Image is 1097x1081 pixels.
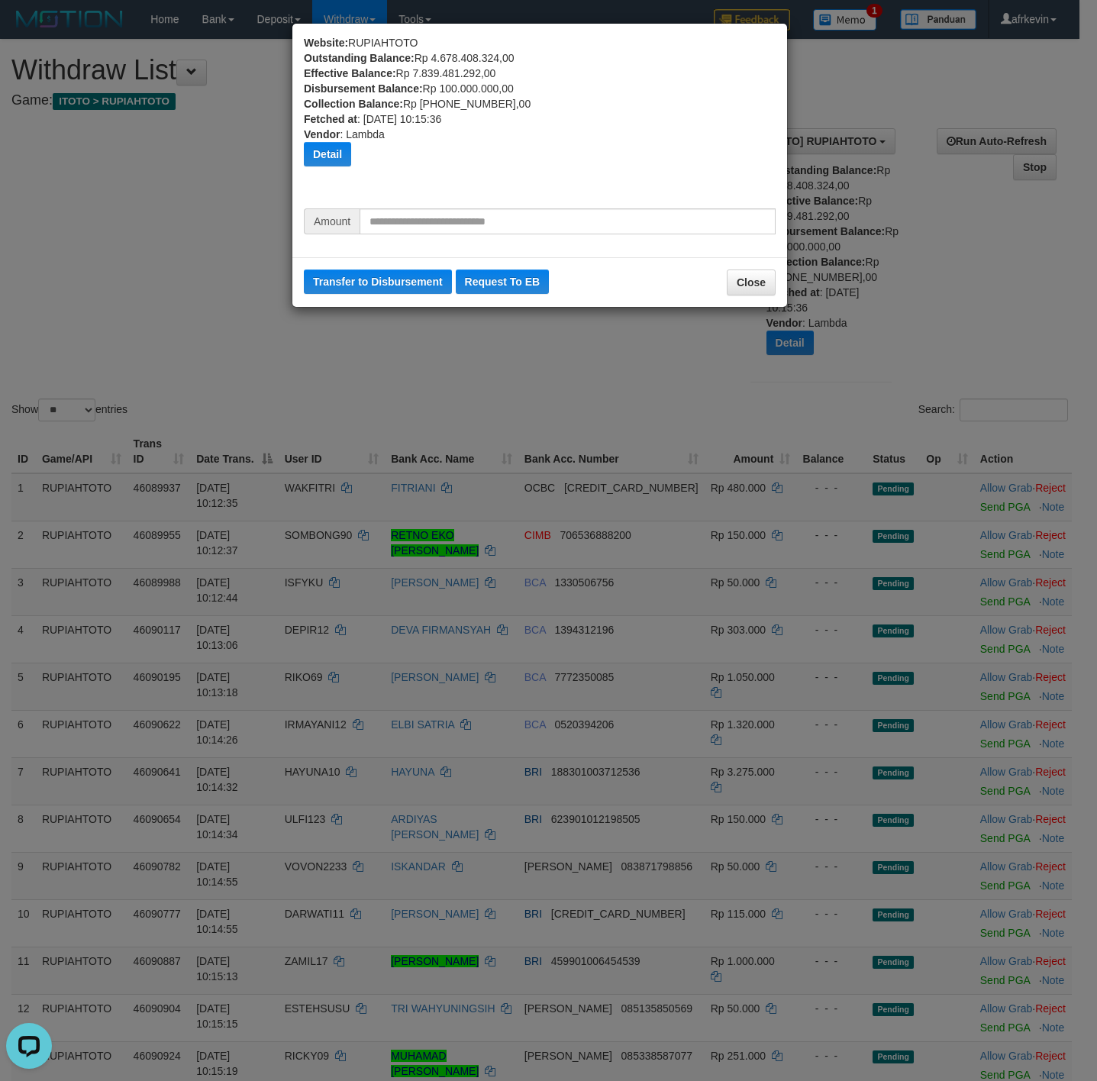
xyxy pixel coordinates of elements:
b: Collection Balance: [304,98,403,110]
b: Vendor [304,128,340,140]
b: Effective Balance: [304,67,396,79]
b: Website: [304,37,348,49]
b: Outstanding Balance: [304,52,415,64]
button: Transfer to Disbursement [304,269,452,294]
button: Request To EB [456,269,550,294]
b: Fetched at [304,113,357,125]
button: Open LiveChat chat widget [6,6,52,52]
div: RUPIAHTOTO Rp 4.678.408.324,00 Rp 7.839.481.292,00 Rp 100.000.000,00 Rp [PHONE_NUMBER],00 : [DATE... [304,35,776,208]
span: Amount [304,208,360,234]
button: Detail [304,142,351,166]
button: Close [727,269,776,295]
b: Disbursement Balance: [304,82,423,95]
